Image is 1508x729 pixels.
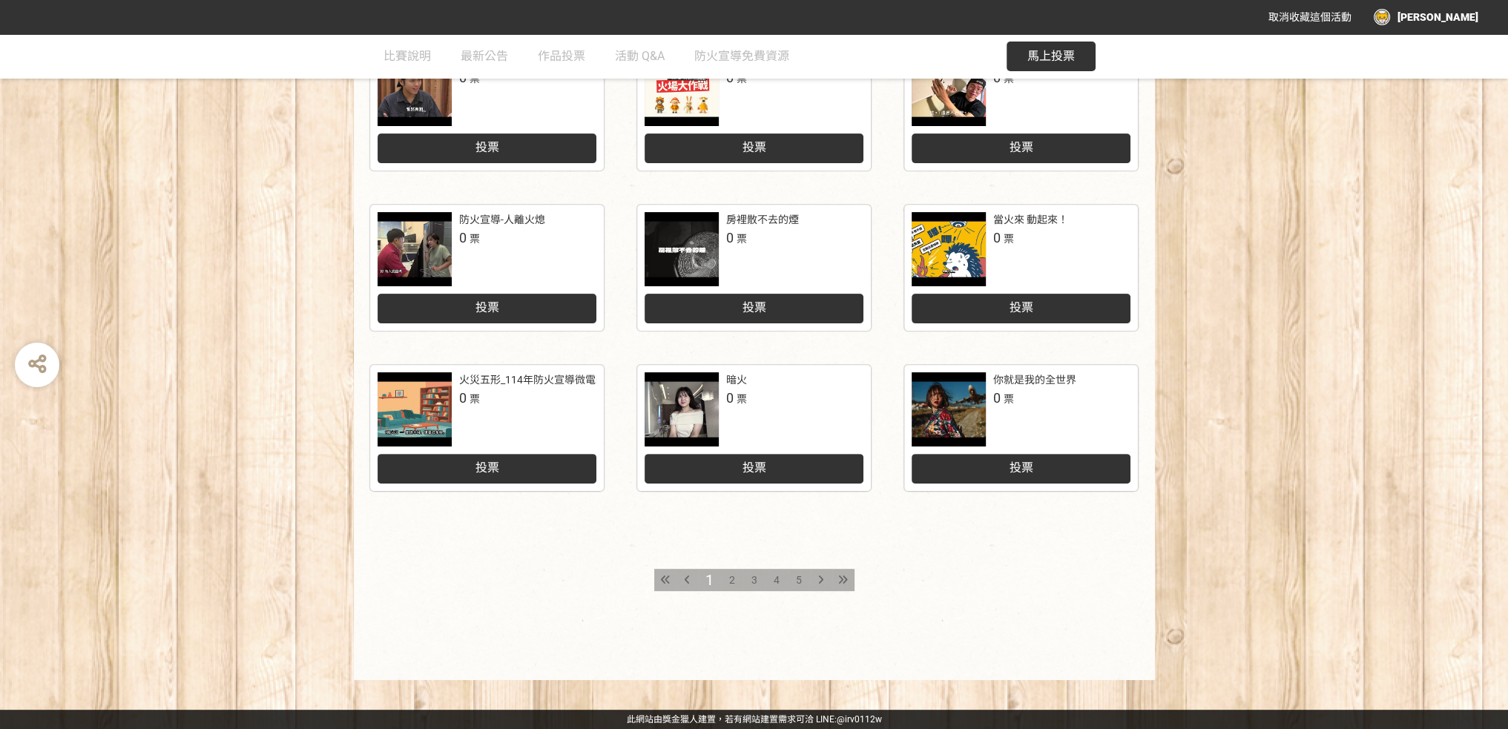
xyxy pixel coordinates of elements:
[694,34,789,79] a: 防火宣導免費資源
[459,230,467,245] span: 0
[1004,393,1014,405] span: 票
[742,461,765,475] span: 投票
[637,365,871,491] a: 暗火0票投票
[459,372,648,388] div: 火災五形_114年防火宣導微電影徵選競賽
[904,205,1138,331] a: 當火來 動起來！0票投票
[726,372,747,388] div: 暗火
[993,390,1001,406] span: 0
[726,212,799,228] div: 房裡散不去的煙
[904,365,1138,491] a: 你就是我的全世界0票投票
[637,44,871,171] a: 勇氣小隊 · 火場大作戰0票投票
[737,233,747,245] span: 票
[726,230,734,245] span: 0
[796,574,802,586] span: 5
[627,714,796,725] a: 此網站由獎金獵人建置，若有網站建置需求
[729,574,735,586] span: 2
[470,393,480,405] span: 票
[637,205,871,331] a: 房裡散不去的煙0票投票
[383,34,431,79] a: 比賽說明
[751,574,757,586] span: 3
[1004,233,1014,245] span: 票
[1007,42,1096,71] button: 馬上投票
[370,44,604,171] a: 睡得安心真實力0票投票
[615,49,665,63] span: 活動 Q&A
[461,49,508,63] span: 最新公告
[694,49,789,63] span: 防火宣導免費資源
[742,140,765,154] span: 投票
[737,393,747,405] span: 票
[1004,73,1014,85] span: 票
[370,365,604,491] a: 火災五形_114年防火宣導微電影徵選競賽0票投票
[1009,300,1033,314] span: 投票
[993,372,1076,388] div: 你就是我的全世界
[538,34,585,79] a: 作品投票
[837,714,882,725] a: @irv0112w
[904,44,1138,171] a: 防火生存遊戲0票投票
[615,34,665,79] a: 活動 Q&A
[1009,461,1033,475] span: 投票
[475,140,498,154] span: 投票
[538,49,585,63] span: 作品投票
[705,571,714,589] span: 1
[1009,140,1033,154] span: 投票
[774,574,780,586] span: 4
[742,300,765,314] span: 投票
[459,390,467,406] span: 0
[475,300,498,314] span: 投票
[370,205,604,331] a: 防火宣導-人離火熄0票投票
[459,212,545,228] div: 防火宣導-人離火熄
[993,230,1001,245] span: 0
[993,212,1068,228] div: 當火來 動起來！
[726,390,734,406] span: 0
[1027,49,1075,63] span: 馬上投票
[461,34,508,79] a: 最新公告
[383,49,431,63] span: 比賽說明
[627,714,882,725] span: 可洽 LINE:
[475,461,498,475] span: 投票
[1268,11,1351,23] span: 取消收藏這個活動
[470,233,480,245] span: 票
